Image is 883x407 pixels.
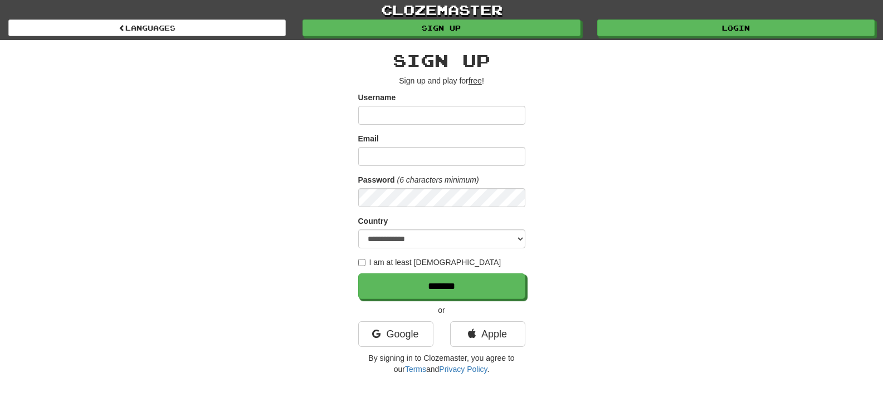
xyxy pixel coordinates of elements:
label: Username [358,92,396,103]
p: or [358,305,525,316]
label: Country [358,215,388,227]
a: Languages [8,19,286,36]
u: free [469,76,482,85]
p: By signing in to Clozemaster, you agree to our and . [358,352,525,375]
a: Apple [450,321,525,347]
a: Privacy Policy [439,365,487,374]
em: (6 characters minimum) [397,175,479,184]
p: Sign up and play for ! [358,75,525,86]
a: Sign up [303,19,580,36]
input: I am at least [DEMOGRAPHIC_DATA] [358,259,365,266]
a: Login [597,19,875,36]
label: I am at least [DEMOGRAPHIC_DATA] [358,257,501,268]
a: Terms [405,365,426,374]
label: Email [358,133,379,144]
a: Google [358,321,433,347]
label: Password [358,174,395,185]
h2: Sign up [358,51,525,70]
